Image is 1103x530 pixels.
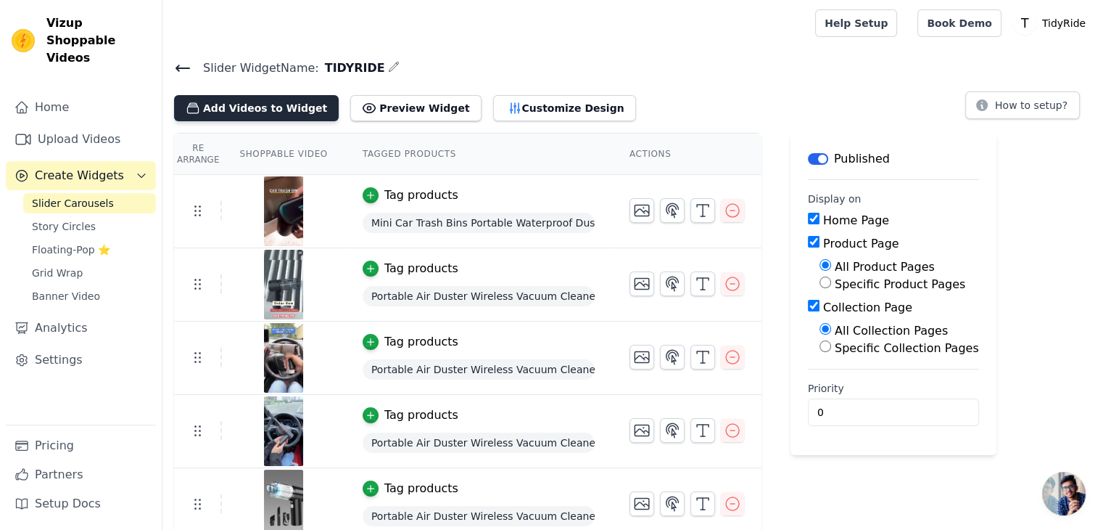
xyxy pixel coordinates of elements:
label: All Product Pages [835,260,935,274]
p: Published [834,150,890,168]
a: Pricing [6,431,156,460]
button: Tag products [363,187,458,204]
button: Preview Widget [350,95,481,121]
a: Settings [6,346,156,375]
span: Portable Air Duster Wireless Vacuum Cleaner [363,286,595,306]
div: Tag products [384,333,458,351]
img: Vizup [12,29,35,52]
span: Portable Air Duster Wireless Vacuum Cleaner [363,433,595,453]
th: Tagged Products [345,134,612,175]
a: Book Demo [917,9,1001,37]
button: Add Videos to Widget [174,95,339,121]
button: Tag products [363,333,458,351]
a: Banner Video [23,286,156,306]
a: Story Circles [23,216,156,237]
text: T [1020,16,1028,30]
img: vizup-images-412e.jpg [263,396,304,466]
a: Partners [6,460,156,489]
span: Vizup Shoppable Videos [46,15,150,67]
label: All Collection Pages [835,324,948,338]
span: Banner Video [32,289,100,303]
label: Specific Collection Pages [835,341,979,355]
label: Collection Page [823,301,912,314]
p: TidyRide [1036,10,1091,36]
button: Customize Design [493,95,636,121]
img: vizup-images-4ce3.jpg [263,176,304,246]
div: Tag products [384,407,458,424]
span: Portable Air Duster Wireless Vacuum Cleaner [363,506,595,526]
button: Create Widgets [6,161,156,190]
label: Home Page [823,213,889,227]
button: Change Thumbnail [629,345,654,370]
a: Open chat [1042,472,1086,515]
button: Change Thumbnail [629,272,654,296]
button: Change Thumbnail [629,418,654,443]
img: vizup-images-792d.jpg [263,323,304,393]
span: TIDYRIDE [319,60,385,77]
a: Help Setup [815,9,897,37]
th: Re Arrange [174,134,222,175]
span: Floating-Pop ⭐ [32,242,110,257]
legend: Display on [808,192,862,206]
button: T TidyRide [1013,10,1091,36]
button: Change Thumbnail [629,492,654,516]
div: Tag products [384,187,458,204]
a: Upload Videos [6,125,156,154]
span: Mini Car Trash Bins Portable Waterproof Dustbin Interior Garbage Waste [363,213,595,233]
button: How to setup? [965,91,1080,119]
span: Story Circles [32,219,96,234]
a: Grid Wrap [23,263,156,283]
button: Change Thumbnail [629,198,654,223]
a: Setup Docs [6,489,156,518]
img: vizup-images-1ae7.jpg [263,250,304,319]
a: Home [6,93,156,122]
button: Tag products [363,260,458,277]
span: Slider Carousels [32,196,114,211]
div: Tag products [384,260,458,277]
a: How to setup? [965,102,1080,115]
label: Specific Product Pages [835,277,965,291]
a: Floating-Pop ⭐ [23,240,156,260]
th: Actions [612,134,761,175]
span: Slider Widget Name: [191,60,319,77]
span: Create Widgets [35,167,124,184]
label: Product Page [823,237,899,250]
button: Tag products [363,480,458,497]
div: Tag products [384,480,458,497]
label: Priority [808,381,979,396]
button: Tag products [363,407,458,424]
th: Shoppable Video [222,134,344,175]
span: Grid Wrap [32,266,83,280]
a: Slider Carousels [23,193,156,213]
span: Portable Air Duster Wireless Vacuum Cleaner [363,359,595,380]
div: Edit Name [388,58,400,78]
a: Analytics [6,314,156,343]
